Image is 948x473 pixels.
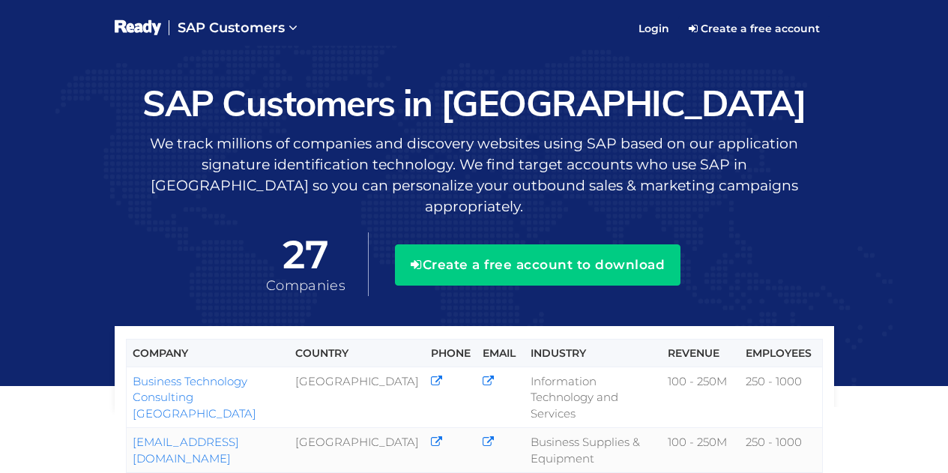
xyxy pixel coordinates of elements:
[133,374,256,421] a: Business Technology Consulting [GEOGRAPHIC_DATA]
[525,340,662,367] th: Industry
[289,340,425,367] th: Country
[425,340,477,367] th: Phone
[126,340,289,367] th: Company
[740,428,822,473] td: 250 - 1000
[395,244,680,285] button: Create a free account to download
[178,19,285,36] span: SAP Customers
[630,10,678,47] a: Login
[662,340,740,367] th: Revenue
[662,367,740,428] td: 100 - 250M
[740,367,822,428] td: 250 - 1000
[133,435,239,465] a: [EMAIL_ADDRESS][DOMAIN_NAME]
[525,428,662,473] td: Business Supplies & Equipment
[289,428,425,473] td: [GEOGRAPHIC_DATA]
[266,277,345,294] span: Companies
[115,83,834,123] h1: SAP Customers in [GEOGRAPHIC_DATA]
[662,428,740,473] td: 100 - 250M
[525,367,662,428] td: Information Technology and Services
[115,19,162,37] img: logo
[266,233,345,277] span: 27
[678,16,830,40] a: Create a free account
[115,133,834,217] p: We track millions of companies and discovery websites using SAP based on our application signatur...
[638,22,669,35] span: Login
[169,7,307,49] a: SAP Customers
[477,340,525,367] th: Email
[289,367,425,428] td: [GEOGRAPHIC_DATA]
[740,340,822,367] th: Employees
